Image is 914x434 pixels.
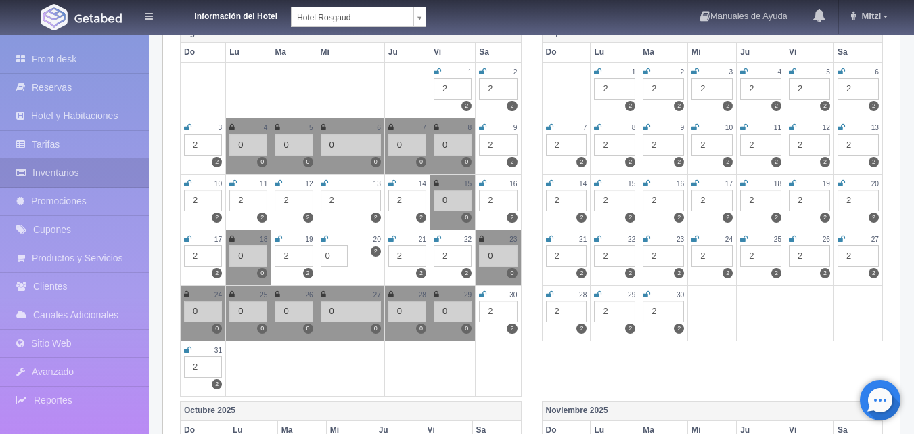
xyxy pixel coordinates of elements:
[416,324,426,334] label: 0
[576,268,587,278] label: 2
[871,180,879,188] small: 20
[377,124,381,131] small: 6
[181,43,226,62] th: Do
[468,124,472,131] small: 8
[725,236,733,243] small: 24
[461,268,472,278] label: 2
[725,124,733,131] small: 10
[674,268,684,278] label: 2
[509,291,517,299] small: 30
[677,236,684,243] small: 23
[869,157,879,167] label: 2
[371,157,381,167] label: 0
[434,301,472,322] div: 0
[184,134,222,156] div: 2
[771,101,781,111] label: 2
[594,190,635,211] div: 2
[479,134,517,156] div: 2
[677,291,684,299] small: 30
[303,268,313,278] label: 2
[212,379,222,389] label: 2
[691,190,733,211] div: 2
[229,301,267,322] div: 0
[434,134,472,156] div: 0
[507,157,517,167] label: 2
[373,291,381,299] small: 27
[371,324,381,334] label: 0
[434,245,472,267] div: 2
[771,268,781,278] label: 2
[184,301,222,322] div: 0
[275,301,313,322] div: 0
[639,43,688,62] th: Ma
[229,245,267,267] div: 0
[416,268,426,278] label: 2
[625,213,635,223] label: 2
[869,101,879,111] label: 2
[869,268,879,278] label: 2
[461,324,472,334] label: 0
[858,11,881,21] span: Mitzi
[305,291,313,299] small: 26
[212,213,222,223] label: 2
[771,213,781,223] label: 2
[291,7,426,27] a: Hotel Rosgaud
[691,78,733,100] div: 2
[838,190,879,211] div: 2
[461,101,472,111] label: 2
[257,268,267,278] label: 0
[212,268,222,278] label: 2
[681,124,685,131] small: 9
[303,213,313,223] label: 2
[674,324,684,334] label: 2
[264,124,268,131] small: 4
[820,213,830,223] label: 2
[542,402,883,421] th: Noviembre 2025
[229,134,267,156] div: 0
[464,236,472,243] small: 22
[625,101,635,111] label: 2
[184,245,222,267] div: 2
[740,245,781,267] div: 2
[789,245,830,267] div: 2
[509,180,517,188] small: 16
[275,245,313,267] div: 2
[674,213,684,223] label: 2
[594,134,635,156] div: 2
[785,43,834,62] th: Vi
[371,213,381,223] label: 2
[297,7,408,28] span: Hotel Rosgaud
[419,236,426,243] small: 21
[214,291,222,299] small: 24
[305,180,313,188] small: 12
[576,213,587,223] label: 2
[737,43,785,62] th: Ju
[464,180,472,188] small: 15
[507,213,517,223] label: 2
[476,43,521,62] th: Sa
[212,157,222,167] label: 2
[546,190,587,211] div: 2
[723,157,733,167] label: 2
[774,236,781,243] small: 25
[461,157,472,167] label: 0
[479,78,517,100] div: 2
[591,43,639,62] th: Lu
[674,157,684,167] label: 2
[688,43,737,62] th: Mi
[681,68,685,76] small: 2
[789,78,830,100] div: 2
[468,68,472,76] small: 1
[691,245,733,267] div: 2
[479,190,517,211] div: 2
[507,268,517,278] label: 0
[838,245,879,267] div: 2
[305,236,313,243] small: 19
[632,124,636,131] small: 8
[388,134,426,156] div: 0
[691,134,733,156] div: 2
[212,324,222,334] label: 0
[479,245,517,267] div: 0
[643,78,684,100] div: 2
[434,190,472,211] div: 0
